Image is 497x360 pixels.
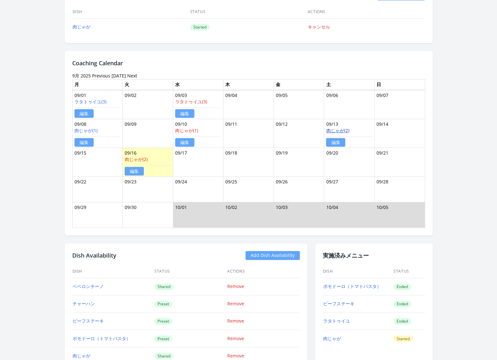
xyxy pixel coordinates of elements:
h2: 実施済みメニュー [323,251,425,260]
a: Remove [227,335,244,341]
a: Next [127,73,137,79]
span: Preset [154,301,172,307]
td: 09/29 [72,202,123,228]
td: 09/14 [374,119,425,148]
td: 09/21 [374,148,425,176]
td: 09/16 [123,148,173,176]
span: Shared [154,353,174,359]
td: 09/26 [274,176,324,202]
span: Ended [393,301,411,307]
td: 09/19 [274,148,324,176]
span: Ended [393,284,411,290]
td: 09/15 [72,148,123,176]
a: Remove [227,300,244,307]
a: Add Dish Availability [245,251,300,260]
span: Preset [154,335,172,342]
a: 肉じゃが [73,352,90,358]
th: Status [154,265,227,278]
td: 09/08 [72,119,123,148]
th: Status [190,5,307,19]
td: 09/28 [374,176,425,202]
th: 月 [72,79,123,90]
a: ポモドーロ（トマトパスタ） [323,283,381,289]
td: 09/10 [173,119,223,148]
span: Started [190,24,210,30]
a: ラタトゥイユ(3) [74,99,106,105]
td: 09/07 [374,90,425,119]
td: 09/25 [223,176,274,202]
a: ラタトゥイユ [323,318,350,324]
th: Dish [72,265,154,278]
th: 木 [223,79,274,90]
td: 09/22 [72,176,123,202]
td: 09/09 [123,119,173,148]
td: 09/13 [324,119,375,148]
a: ラタトゥイユ(3) [175,99,207,105]
td: 09/12 [274,119,324,148]
a: 肉じゃが(2) [125,156,148,162]
th: Status [393,265,425,278]
th: Dish [323,265,393,278]
th: Actions [227,265,300,278]
a: 肉じゃが(1) [74,127,97,133]
td: 09/01 [72,90,123,119]
a: チャーハン [73,300,95,307]
th: 火 [123,79,173,90]
a: Remove [227,283,244,289]
a: 編集 [175,138,194,147]
td: 10/04 [324,202,375,228]
td: 09/30 [123,202,173,228]
a: 肉じゃが [73,24,90,30]
a: 編集 [125,167,144,175]
td: 09/04 [223,90,274,119]
a: 編集 [74,109,94,118]
td: 09/05 [274,90,324,119]
time: 9月 2025 [72,73,91,79]
h2: Dish Availability [72,251,116,260]
a: 肉じゃが(2) [326,127,349,133]
a: Remove [227,318,244,324]
td: 09/27 [324,176,375,202]
td: 09/18 [223,148,274,176]
span: Shared [154,284,174,290]
a: ポモドーロ（トマトパスタ） [73,335,131,341]
th: 水 [173,79,223,90]
td: 09/03 [173,90,223,119]
a: 編集 [175,109,194,118]
a: ビーフステーキ [73,318,104,324]
td: 10/02 [223,202,274,228]
a: 肉じゃが(1) [175,127,198,133]
th: Actions [307,5,425,19]
span: Preset [154,318,172,324]
td: 10/01 [173,202,223,228]
a: キャンセル [308,24,330,30]
td: 10/05 [374,202,425,228]
a: 編集 [326,138,345,147]
td: 10/03 [274,202,324,228]
span: Started [393,335,413,342]
a: 肉じゃが [323,335,341,341]
td: 09/23 [123,176,173,202]
th: 日 [374,79,425,90]
a: ビーフステーキ [323,300,354,307]
a: Remove [227,352,244,358]
td: 09/02 [123,90,173,119]
a: ペペロンチーノ [73,283,104,289]
th: Dish [72,5,190,19]
span: Ended [393,318,411,324]
a: [DATE] [112,73,126,79]
a: 編集 [74,138,94,147]
td: 09/24 [173,176,223,202]
a: Previous [92,73,110,79]
td: 09/11 [223,119,274,148]
td: 09/20 [324,148,375,176]
td: 09/06 [324,90,375,119]
th: 金 [274,79,324,90]
td: 09/17 [173,148,223,176]
h2: Coaching Calendar [72,59,425,68]
th: 土 [324,79,375,90]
